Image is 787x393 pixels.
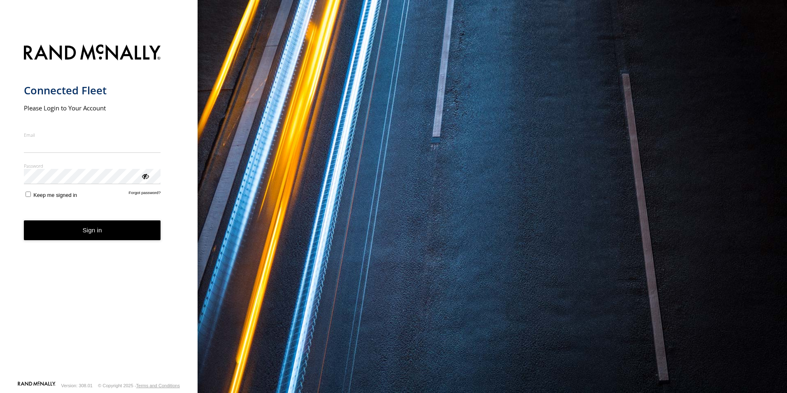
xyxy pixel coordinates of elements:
[129,190,161,198] a: Forgot password?
[24,40,174,381] form: main
[33,192,77,198] span: Keep me signed in
[24,104,161,112] h2: Please Login to Your Account
[18,381,56,390] a: Visit our Website
[24,43,161,64] img: Rand McNally
[98,383,180,388] div: © Copyright 2025 -
[141,172,149,180] div: ViewPassword
[24,132,161,138] label: Email
[136,383,180,388] a: Terms and Conditions
[61,383,93,388] div: Version: 308.01
[24,84,161,97] h1: Connected Fleet
[26,192,31,197] input: Keep me signed in
[24,163,161,169] label: Password
[24,220,161,241] button: Sign in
